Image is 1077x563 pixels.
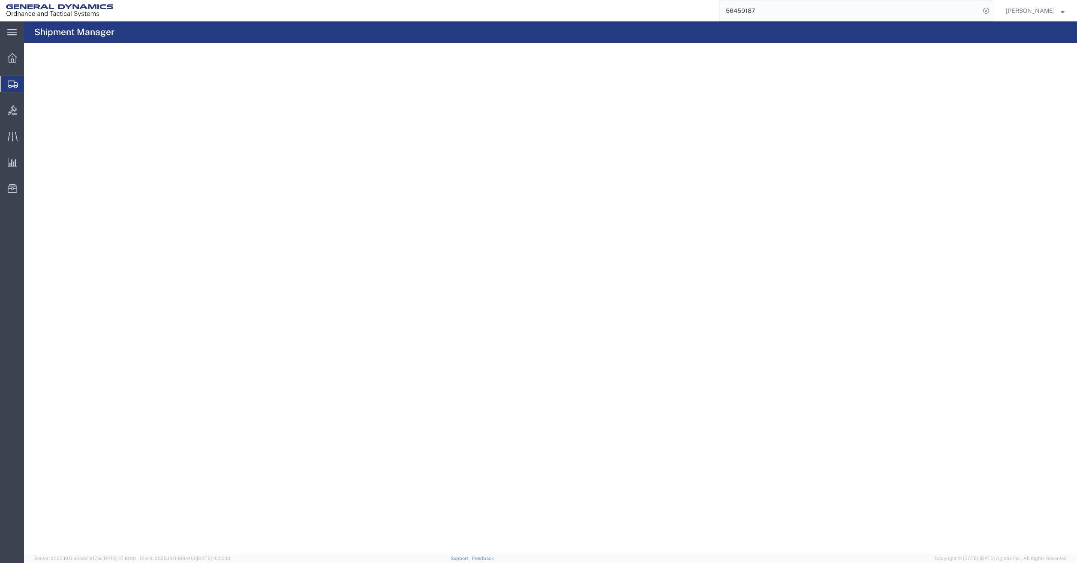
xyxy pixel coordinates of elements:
span: [DATE] 10:06:13 [197,556,230,561]
a: Feedback [472,556,494,561]
span: Copyright © [DATE]-[DATE] Agistix Inc., All Rights Reserved [935,555,1067,562]
span: Server: 2025.18.0-a0edd1917ac [34,556,136,561]
span: Matt Cerminaro [1006,6,1055,15]
span: [DATE] 10:10:00 [102,556,136,561]
span: Client: 2025.18.0-198a450 [140,556,230,561]
h4: Shipment Manager [34,21,114,43]
a: Support [451,556,472,561]
button: [PERSON_NAME] [1005,6,1065,16]
img: logo [6,4,113,17]
input: Search for shipment number, reference number [719,0,980,21]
